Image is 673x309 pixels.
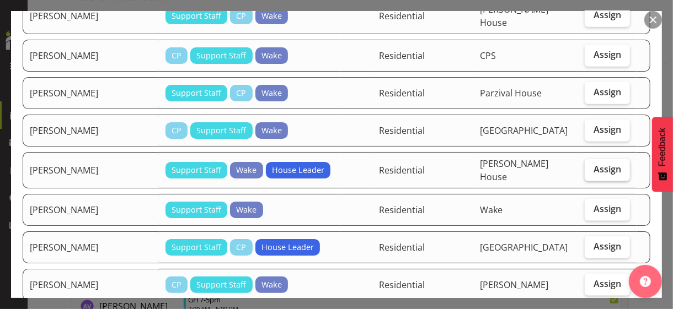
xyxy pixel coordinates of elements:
td: [PERSON_NAME] [23,194,159,226]
td: [PERSON_NAME] [23,77,159,109]
span: Support Staff [172,204,221,216]
span: Wake [261,87,282,99]
span: Residential [379,87,425,99]
td: [PERSON_NAME] [23,269,159,301]
img: help-xxl-2.png [640,276,651,287]
span: Assign [594,9,621,20]
span: Support Staff [172,241,221,253]
span: Feedback [658,128,667,166]
span: Wake [480,204,503,216]
span: House Leader [272,164,324,176]
span: Wake [261,279,282,291]
span: CP [236,87,246,99]
span: CP [236,241,246,253]
span: Residential [379,241,425,253]
span: Support Staff [196,279,246,291]
td: [PERSON_NAME] [23,115,159,147]
span: Assign [594,86,621,97]
span: CPS [480,50,496,62]
span: Assign [594,278,621,289]
span: Support Staff [172,87,221,99]
span: [PERSON_NAME] [480,279,548,291]
span: Support Staff [196,124,246,137]
span: Wake [261,124,282,137]
span: Support Staff [196,50,246,62]
span: [GEOGRAPHIC_DATA] [480,241,568,253]
span: [PERSON_NAME] House [480,3,548,29]
span: Wake [261,10,282,22]
span: CP [236,10,246,22]
span: Residential [379,279,425,291]
span: CP [172,124,181,137]
span: Residential [379,10,425,22]
span: Assign [594,203,621,214]
span: Wake [236,204,257,216]
button: Feedback - Show survey [652,117,673,192]
td: [PERSON_NAME] [23,40,159,72]
span: Assign [594,164,621,175]
span: Support Staff [172,164,221,176]
td: [PERSON_NAME] [23,231,159,263]
span: Assign [594,49,621,60]
span: Assign [594,241,621,252]
span: Wake [236,164,257,176]
span: Residential [379,50,425,62]
span: [GEOGRAPHIC_DATA] [480,124,568,137]
span: CP [172,50,181,62]
span: House Leader [261,241,314,253]
span: Support Staff [172,10,221,22]
td: [PERSON_NAME] [23,152,159,188]
span: [PERSON_NAME] House [480,158,548,183]
span: Wake [261,50,282,62]
span: Residential [379,204,425,216]
span: CP [172,279,181,291]
span: Assign [594,124,621,135]
span: Residential [379,164,425,176]
span: Parzival House [480,87,542,99]
span: Residential [379,124,425,137]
